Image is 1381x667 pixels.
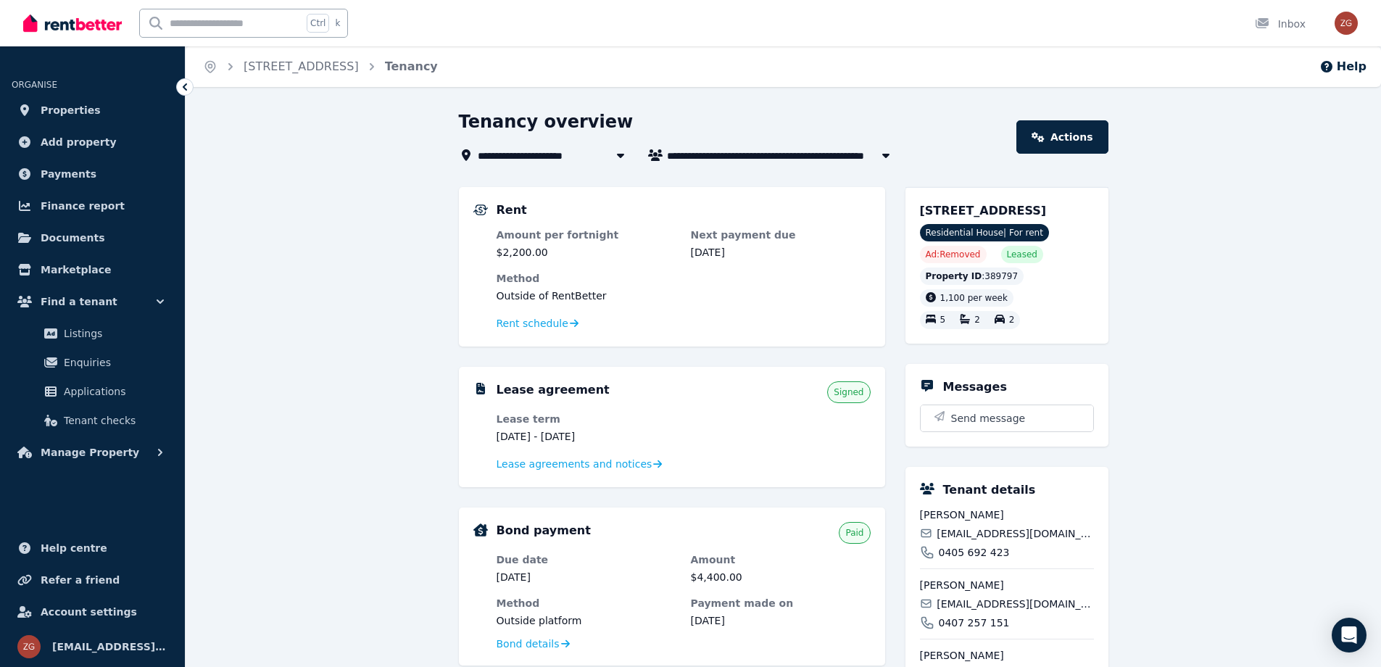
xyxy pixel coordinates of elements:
[12,255,173,284] a: Marketplace
[497,552,676,567] dt: Due date
[691,245,871,260] dd: [DATE]
[41,197,125,215] span: Finance report
[1009,315,1015,326] span: 2
[41,571,120,589] span: Refer a friend
[459,110,634,133] h1: Tenancy overview
[691,228,871,242] dt: Next payment due
[943,481,1036,499] h5: Tenant details
[497,613,676,628] dd: Outside platform
[64,383,162,400] span: Applications
[497,271,871,286] dt: Method
[12,223,173,252] a: Documents
[186,46,455,87] nav: Breadcrumb
[41,293,117,310] span: Find a tenant
[17,319,167,348] a: Listings
[17,348,167,377] a: Enquiries
[920,268,1024,285] div: : 389797
[940,315,946,326] span: 5
[1319,58,1367,75] button: Help
[691,596,871,610] dt: Payment made on
[473,523,488,536] img: Bond Details
[497,596,676,610] dt: Method
[497,245,676,260] dd: $2,200.00
[497,228,676,242] dt: Amount per fortnight
[497,570,676,584] dd: [DATE]
[497,457,652,471] span: Lease agreements and notices
[920,507,1094,522] span: [PERSON_NAME]
[307,14,329,33] span: Ctrl
[926,249,981,260] span: Ad: Removed
[12,80,57,90] span: ORGANISE
[335,17,340,29] span: k
[1335,12,1358,35] img: zgczzw@hotmail.com
[1007,249,1037,260] span: Leased
[12,438,173,467] button: Manage Property
[52,638,167,655] span: [EMAIL_ADDRESS][DOMAIN_NAME]
[244,59,359,73] a: [STREET_ADDRESS]
[23,12,122,34] img: RentBetter
[385,59,438,73] a: Tenancy
[497,429,676,444] dd: [DATE] - [DATE]
[920,578,1094,592] span: [PERSON_NAME]
[41,101,101,119] span: Properties
[939,616,1010,630] span: 0407 257 151
[497,637,570,651] a: Bond details
[1255,17,1306,31] div: Inbox
[12,287,173,316] button: Find a tenant
[497,637,560,651] span: Bond details
[937,597,1093,611] span: [EMAIL_ADDRESS][DOMAIN_NAME]
[497,289,871,303] dd: Outside of RentBetter
[920,224,1049,241] span: Residential House | For rent
[12,597,173,626] a: Account settings
[17,406,167,435] a: Tenant checks
[497,522,591,539] h5: Bond payment
[921,405,1093,431] button: Send message
[920,648,1094,663] span: [PERSON_NAME]
[64,412,162,429] span: Tenant checks
[1016,120,1108,154] a: Actions
[17,635,41,658] img: zgczzw@hotmail.com
[939,545,1010,560] span: 0405 692 423
[1332,618,1367,652] div: Open Intercom Messenger
[940,293,1008,303] span: 1,100 per week
[17,377,167,406] a: Applications
[41,539,107,557] span: Help centre
[834,386,863,398] span: Signed
[12,159,173,188] a: Payments
[12,565,173,594] a: Refer a friend
[920,204,1047,217] span: [STREET_ADDRESS]
[12,191,173,220] a: Finance report
[974,315,980,326] span: 2
[691,552,871,567] dt: Amount
[12,534,173,563] a: Help centre
[497,381,610,399] h5: Lease agreement
[845,527,863,539] span: Paid
[497,316,568,331] span: Rent schedule
[41,603,137,621] span: Account settings
[951,411,1026,426] span: Send message
[12,96,173,125] a: Properties
[41,165,96,183] span: Payments
[41,444,139,461] span: Manage Property
[41,261,111,278] span: Marketplace
[926,270,982,282] span: Property ID
[64,325,162,342] span: Listings
[473,204,488,215] img: Rental Payments
[41,229,105,246] span: Documents
[497,202,527,219] h5: Rent
[497,412,676,426] dt: Lease term
[12,128,173,157] a: Add property
[41,133,117,151] span: Add property
[64,354,162,371] span: Enquiries
[943,378,1007,396] h5: Messages
[691,613,871,628] dd: [DATE]
[937,526,1093,541] span: [EMAIL_ADDRESS][DOMAIN_NAME]
[691,570,871,584] dd: $4,400.00
[497,457,663,471] a: Lease agreements and notices
[497,316,579,331] a: Rent schedule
